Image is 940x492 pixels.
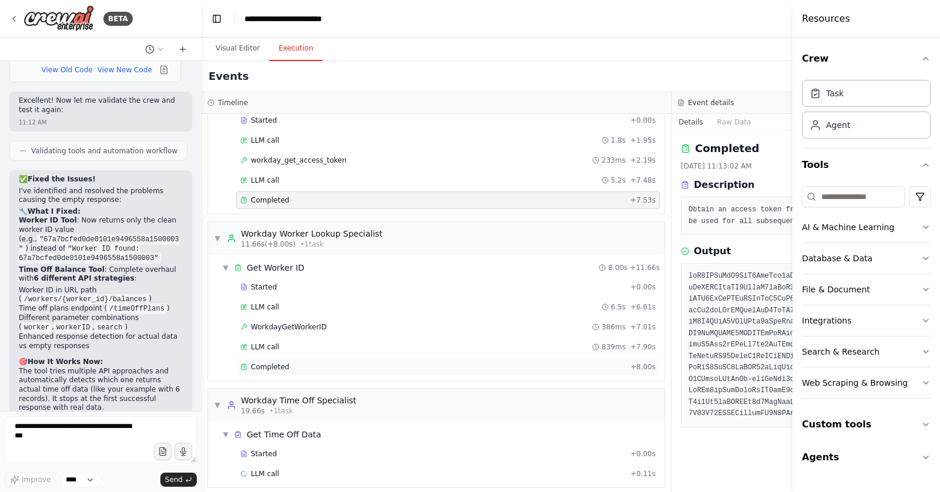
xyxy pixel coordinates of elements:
div: Tools [802,181,931,408]
span: 6.5s [611,302,626,312]
span: LLM call [251,302,279,312]
span: Started [251,116,277,125]
div: Database & Data [802,252,872,264]
button: Agents [802,441,931,474]
strong: 6 different API strategies [33,274,134,282]
div: AI & Machine Learning [802,221,894,233]
button: AI & Machine Learning [802,212,931,242]
span: Validating tools and automation workflow [31,146,177,156]
div: Web Scraping & Browsing [802,377,908,389]
span: 386ms [602,322,626,332]
span: + 0.00s [630,116,656,125]
li: Worker ID in URL path ( ) [19,286,183,305]
h2: 🔧 [19,207,183,217]
p: : Now returns only the clean worker ID value (e.g., ) instead of [19,216,183,262]
strong: What I Fixed: [28,207,80,215]
code: /timeOffPlans [107,304,167,314]
button: Details [672,114,710,130]
h2: 🎯 [19,358,183,367]
span: + 7.90s [630,342,656,352]
li: Time off plans endpoint ( ) [19,304,183,314]
button: Switch to previous chat [140,42,169,56]
button: Raw Data [710,114,758,130]
span: Started [251,449,277,459]
button: Crew [802,42,931,75]
span: Completed [251,362,289,372]
code: worker [22,322,52,333]
div: Integrations [802,315,851,326]
p: Excellent! Now let me validate the crew and test it again: [19,96,183,114]
span: + 0.00s [630,449,656,459]
strong: Fixed the Issues! [28,175,96,183]
span: + 7.01s [630,322,656,332]
span: + 7.53s [630,196,656,205]
span: + 1.95s [630,136,656,145]
span: 11.66s (+8.00s) [241,240,296,249]
button: Tools [802,149,931,181]
h2: Events [209,68,249,85]
span: 233ms [602,156,626,165]
p: The tool tries multiple API approaches and automatically detects which one returns actual time of... [19,367,183,413]
span: Completed [251,196,289,205]
img: Logo [23,5,94,32]
span: + 0.11s [630,469,656,478]
div: File & Document [802,284,870,295]
span: + 11.66s [630,263,660,272]
button: Integrations [802,305,931,336]
span: ▼ [222,263,229,272]
div: 11:12 AM [19,118,46,127]
code: "Worker ID found: 67a7bcfed0de0101e9496558a1500003" [19,244,161,264]
span: ▼ [214,400,221,410]
div: Crew [802,75,931,148]
span: Improve [22,475,51,484]
button: Visual Editor [206,36,269,61]
span: LLM call [251,176,279,185]
button: Search & Research [802,336,931,367]
h3: Event details [688,98,734,107]
button: Hide left sidebar [209,11,225,27]
button: Execution [269,36,323,61]
button: Database & Data [802,243,931,274]
code: search [95,322,125,333]
div: Task [826,87,844,99]
span: LLM call [251,469,279,478]
div: Search & Research [802,346,879,358]
div: Get Time Off Data [247,429,321,440]
span: 19.66s [241,406,265,416]
button: View New Code [98,63,152,77]
li: Enhanced response detection for actual data vs empty responses [19,332,183,351]
strong: How It Works Now: [28,358,103,366]
button: Send [160,473,197,487]
div: BETA [103,12,133,26]
p: I've identified and resolved the problems causing the empty response: [19,187,183,205]
button: Improve [5,472,56,487]
span: ▼ [214,234,221,243]
strong: Time Off Balance Tool [19,265,105,274]
div: Workday Worker Lookup Specialist [241,228,382,240]
span: 1.8s [611,136,626,145]
code: workerID [54,322,93,333]
span: 839ms [602,342,626,352]
span: LLM call [251,136,279,145]
button: Click to speak your automation idea [174,443,192,460]
span: Send [165,475,183,484]
button: Custom tools [802,408,931,441]
p: : Complete overhaul with : [19,265,183,284]
span: + 0.00s [630,282,656,292]
span: Started [251,282,277,292]
h2: Completed [695,140,759,157]
span: workday_get_access_token [251,156,347,165]
span: + 6.61s [630,302,656,312]
span: + 8.00s [630,362,656,372]
div: Get Worker ID [247,262,304,274]
span: 8.00s [608,263,627,272]
button: View Old Code [42,63,93,77]
button: Start a new chat [173,42,192,56]
nav: breadcrumb [244,13,350,25]
h4: Resources [802,12,850,26]
button: File & Document [802,274,931,305]
div: Workday Time Off Specialist [241,395,357,406]
span: • 1 task [300,240,324,249]
span: 5.2s [611,176,626,185]
span: + 2.19s [630,156,656,165]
